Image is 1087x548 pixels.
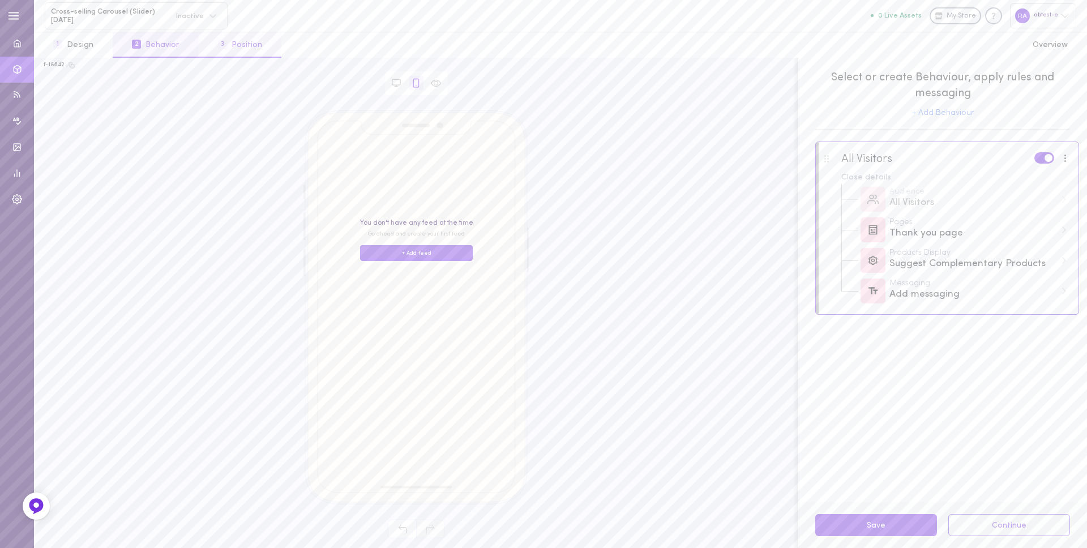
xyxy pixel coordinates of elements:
div: All Visitors [889,188,1068,210]
button: 0 Live Assets [871,12,922,19]
div: All Visitors [841,152,892,166]
div: Go ahead and create your first feed [360,232,473,237]
div: All Visitors [889,196,1056,210]
div: Products Display [889,249,1056,257]
span: Undo [388,520,416,538]
span: Redo [416,520,444,538]
span: Inactive [169,12,204,19]
span: 3 [218,40,227,49]
div: Messaging [889,280,1056,288]
span: Select or create Behaviour, apply rules and messaging [815,70,1070,101]
button: Continue [948,514,1070,536]
div: Audience [889,188,1056,196]
button: 3Position [199,32,281,58]
div: f-18642 [44,61,65,69]
button: + Add Behaviour [912,109,974,117]
div: Close details [841,174,1071,182]
button: 2Behavior [113,32,198,58]
span: 2 [132,40,141,49]
span: 1 [53,40,62,49]
a: 0 Live Assets [871,12,930,20]
span: Cross-selling Carousel (Slider) [DATE] [51,7,169,25]
div: Pages [889,219,1056,226]
button: + Add feed [360,245,473,261]
button: 1Design [34,32,113,58]
img: Feedback Button [28,498,45,515]
div: Knowledge center [985,7,1002,24]
div: Add messaging [889,280,1068,302]
div: Suggest Complementary Products [889,249,1068,271]
div: All VisitorsClose detailsAudienceAll VisitorsPagesThank you pageProducts DisplaySuggest Complemen... [815,142,1079,315]
div: Suggest Complementary Products [889,257,1056,271]
a: My Store [930,7,981,24]
div: You don't have any feed at the time [360,220,473,227]
div: abtest-e [1010,3,1076,28]
div: Thank you page [889,219,1068,241]
button: Save [815,514,937,536]
div: Thank you page [889,226,1056,241]
button: Overview [1013,32,1087,58]
span: My Store [947,11,976,22]
div: Add messaging [889,288,1056,302]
